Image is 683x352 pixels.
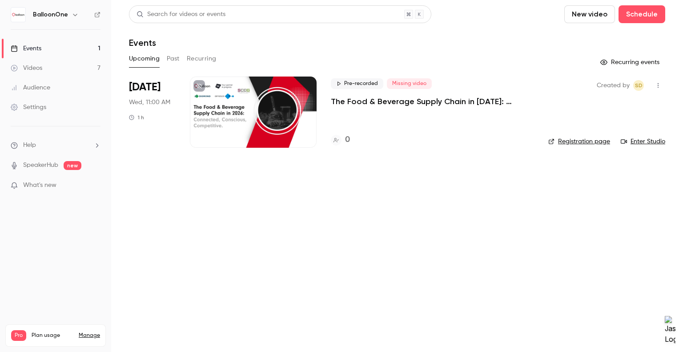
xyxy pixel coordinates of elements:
span: Wed, 11:00 AM [129,98,170,107]
a: Enter Studio [621,137,665,146]
span: Sitara Duggal [633,80,644,91]
button: Recurring events [596,55,665,69]
span: Plan usage [32,332,73,339]
button: Past [167,52,180,66]
h6: BalloonOne [33,10,68,19]
div: Oct 29 Wed, 11:00 AM (Europe/London) [129,77,176,148]
span: Created by [597,80,630,91]
li: help-dropdown-opener [11,141,100,150]
button: New video [564,5,615,23]
img: BalloonOne [11,8,25,22]
div: Search for videos or events [137,10,225,19]
a: Manage [79,332,100,339]
div: Events [11,44,41,53]
span: [DATE] [129,80,161,94]
span: new [64,161,81,170]
button: Schedule [619,5,665,23]
span: What's new [23,181,56,190]
h1: Events [129,37,156,48]
a: SpeakerHub [23,161,58,170]
a: Registration page [548,137,610,146]
iframe: Noticeable Trigger [90,182,100,190]
span: SD [635,80,643,91]
a: The Food & Beverage Supply Chain in [DATE]: Connected, Conscious, Competitive. [331,96,534,107]
div: Settings [11,103,46,112]
div: Videos [11,64,42,73]
h4: 0 [345,134,350,146]
span: Pre-recorded [331,78,383,89]
div: 1 h [129,114,144,121]
a: 0 [331,134,350,146]
div: Audience [11,83,50,92]
span: Missing video [387,78,432,89]
span: Help [23,141,36,150]
button: Upcoming [129,52,160,66]
button: Recurring [187,52,217,66]
span: Pro [11,330,26,341]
